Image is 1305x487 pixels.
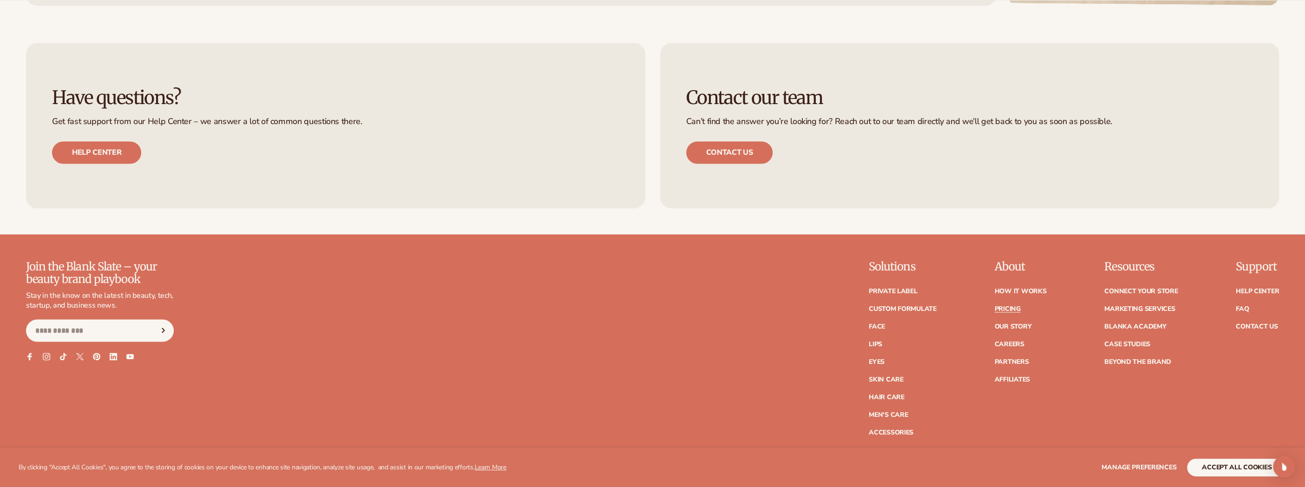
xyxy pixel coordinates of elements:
[1104,323,1166,329] a: Blanka Academy
[52,117,619,126] p: Get fast support from our Help Center – we answer a lot of common questions there.
[1104,288,1178,294] a: Connect your store
[1102,463,1176,472] span: Manage preferences
[869,341,882,347] a: Lips
[1104,358,1171,365] a: Beyond the brand
[869,376,903,382] a: Skin Care
[994,288,1046,294] a: How It Works
[1236,288,1279,294] a: Help Center
[1104,260,1178,272] p: Resources
[1102,459,1176,476] button: Manage preferences
[994,305,1020,312] a: Pricing
[869,358,885,365] a: Eyes
[52,141,141,164] a: Help center
[474,463,506,472] a: Learn More
[52,87,619,108] h3: Have questions?
[1104,305,1175,312] a: Marketing services
[1236,323,1278,329] a: Contact Us
[994,323,1031,329] a: Our Story
[686,87,1253,108] h3: Contact our team
[19,464,506,472] p: By clicking "Accept All Cookies", you agree to the storing of cookies on your device to enhance s...
[869,305,937,312] a: Custom formulate
[1187,459,1286,476] button: accept all cookies
[1236,305,1249,312] a: FAQ
[869,394,904,400] a: Hair Care
[26,260,174,285] p: Join the Blank Slate – your beauty brand playbook
[994,376,1030,382] a: Affiliates
[869,411,908,418] a: Men's Care
[994,341,1024,347] a: Careers
[1236,260,1279,272] p: Support
[994,260,1046,272] p: About
[153,319,173,342] button: Subscribe
[1273,455,1295,478] div: Open Intercom Messenger
[869,323,885,329] a: Face
[686,117,1253,126] p: Can’t find the answer you’re looking for? Reach out to our team directly and we’ll get back to yo...
[1104,341,1150,347] a: Case Studies
[26,290,174,310] p: Stay in the know on the latest in beauty, tech, startup, and business news.
[686,141,773,164] a: Contact us
[994,358,1029,365] a: Partners
[869,260,937,272] p: Solutions
[869,288,917,294] a: Private label
[869,429,913,435] a: Accessories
